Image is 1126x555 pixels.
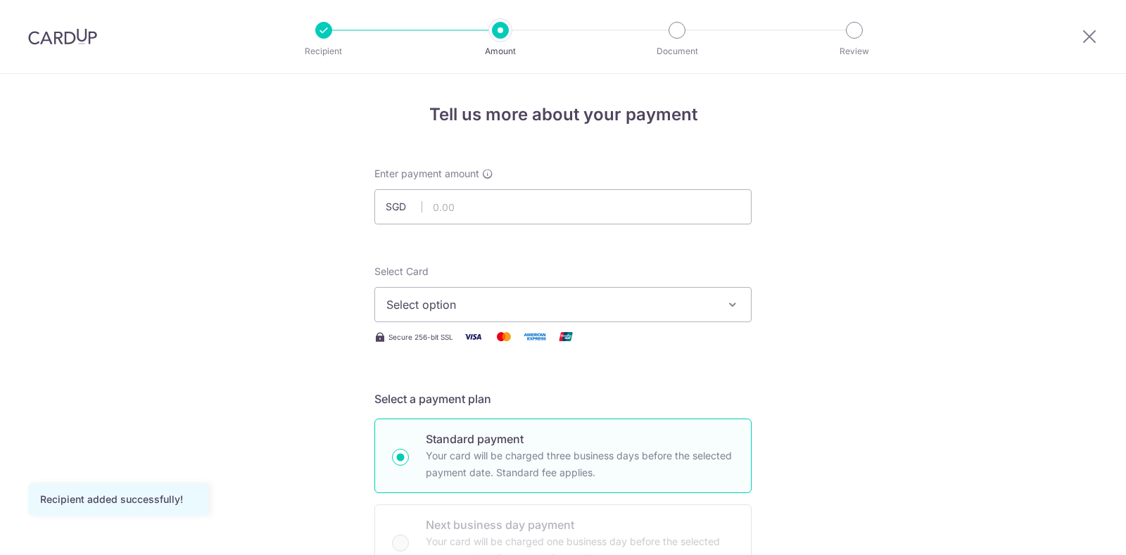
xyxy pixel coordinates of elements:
img: Mastercard [490,328,518,345]
span: Secure 256-bit SSL [388,331,453,343]
img: CardUp [28,28,97,45]
h5: Select a payment plan [374,390,752,407]
span: Select option [386,296,714,313]
img: Visa [459,328,487,345]
div: Recipient added successfully! [40,492,196,506]
p: Recipient [272,44,376,58]
img: Union Pay [552,328,580,345]
span: Enter payment amount [374,167,479,181]
p: Standard payment [426,430,734,447]
p: Document [625,44,729,58]
input: 0.00 [374,189,752,224]
p: Amount [448,44,552,58]
img: American Express [521,328,549,345]
p: Review [802,44,906,58]
span: SGD [386,200,422,214]
iframe: Opens a widget where you can find more information [1036,513,1112,548]
span: translation missing: en.payables.payment_networks.credit_card.summary.labels.select_card [374,265,429,277]
button: Select option [374,287,752,322]
p: Your card will be charged three business days before the selected payment date. Standard fee appl... [426,447,734,481]
h4: Tell us more about your payment [374,102,752,127]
